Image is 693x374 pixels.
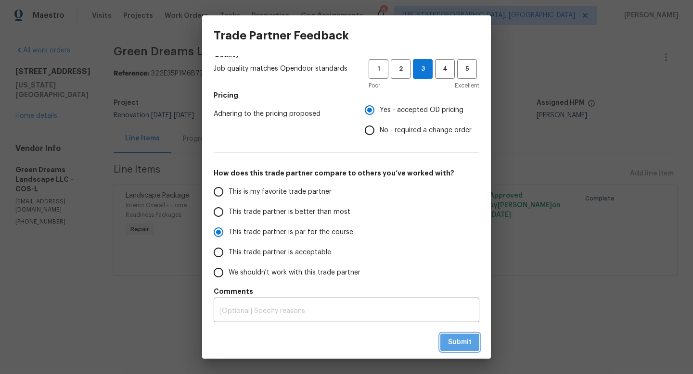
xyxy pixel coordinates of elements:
[413,63,432,75] span: 3
[380,125,472,136] span: No - required a change order
[455,81,479,90] span: Excellent
[440,334,479,351] button: Submit
[391,59,411,79] button: 2
[369,81,380,90] span: Poor
[229,207,350,217] span: This trade partner is better than most
[229,268,360,278] span: We shouldn't work with this trade partner
[229,187,332,197] span: This is my favorite trade partner
[448,337,472,349] span: Submit
[392,63,410,75] span: 2
[214,29,349,42] h3: Trade Partner Feedback
[458,63,476,75] span: 5
[229,248,331,258] span: This trade partner is acceptable
[214,64,353,74] span: Job quality matches Opendoor standards
[214,182,479,283] div: How does this trade partner compare to others you’ve worked with?
[380,105,463,115] span: Yes - accepted OD pricing
[436,63,454,75] span: 4
[214,109,349,119] span: Adhering to the pricing proposed
[370,63,387,75] span: 1
[435,59,455,79] button: 4
[365,100,479,140] div: Pricing
[229,227,353,237] span: This trade partner is par for the course
[214,90,479,100] h5: Pricing
[413,59,433,79] button: 3
[457,59,477,79] button: 5
[214,287,479,296] h5: Comments
[214,168,479,178] h5: How does this trade partner compare to others you’ve worked with?
[369,59,388,79] button: 1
